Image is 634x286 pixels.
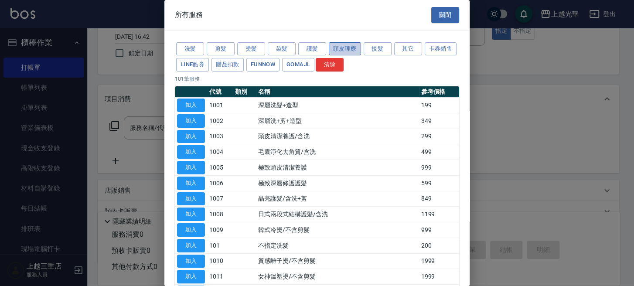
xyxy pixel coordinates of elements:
button: 接髮 [364,42,392,56]
td: 1010 [207,253,233,269]
th: 類別 [233,86,256,98]
td: 849 [419,191,460,207]
button: 加入 [177,255,205,268]
button: 加入 [177,192,205,206]
td: 1004 [207,144,233,160]
td: 999 [419,222,460,238]
td: 日式兩段式結構護髮/含洗 [256,207,419,222]
button: 護髮 [298,42,326,56]
td: 1006 [207,175,233,191]
td: 毛囊淨化去角質/含洗 [256,144,419,160]
td: 極致頭皮清潔養護 [256,160,419,176]
span: 所有服務 [175,10,203,19]
button: 加入 [177,99,205,112]
button: 加入 [177,223,205,237]
td: 女神溫塑燙/不含剪髮 [256,269,419,285]
td: 349 [419,113,460,129]
td: 499 [419,144,460,160]
button: 加入 [177,208,205,221]
button: 染髮 [268,42,296,56]
td: 599 [419,175,460,191]
td: 1007 [207,191,233,207]
button: 贈品扣款 [211,58,244,71]
td: 極致深層修護護髮 [256,175,419,191]
td: 頭皮清潔養護/含洗 [256,129,419,144]
button: LINE酷券 [176,58,209,71]
td: 101 [207,238,233,253]
td: 1002 [207,113,233,129]
td: 1199 [419,207,460,222]
td: 1005 [207,160,233,176]
button: 關閉 [431,7,459,23]
td: 1009 [207,222,233,238]
th: 代號 [207,86,233,98]
button: 加入 [177,161,205,174]
td: 深層洗髮+造型 [256,98,419,113]
td: 深層洗+剪+造型 [256,113,419,129]
button: 加入 [177,270,205,283]
button: 燙髮 [237,42,265,56]
button: 加入 [177,239,205,252]
td: 200 [419,238,460,253]
td: 不指定洗髮 [256,238,419,253]
th: 參考價格 [419,86,460,98]
td: 1008 [207,207,233,222]
th: 名稱 [256,86,419,98]
td: 1001 [207,98,233,113]
button: 洗髮 [176,42,204,56]
td: 299 [419,129,460,144]
button: 加入 [177,114,205,128]
td: 1999 [419,269,460,285]
button: 加入 [177,177,205,190]
td: 999 [419,160,460,176]
button: FUNNOW [246,58,280,71]
button: 剪髮 [207,42,235,56]
p: 101 筆服務 [175,75,459,83]
td: 1999 [419,253,460,269]
td: 1011 [207,269,233,285]
td: 韓式冷燙/不含剪髮 [256,222,419,238]
td: 1003 [207,129,233,144]
td: 晶亮護髮/含洗+剪 [256,191,419,207]
button: 其它 [394,42,422,56]
td: 199 [419,98,460,113]
button: 頭皮理療 [329,42,361,56]
button: GOMAJL [282,58,314,71]
button: 加入 [177,145,205,159]
td: 質感離子燙/不含剪髮 [256,253,419,269]
button: 清除 [316,58,344,71]
button: 卡券銷售 [425,42,457,56]
button: 加入 [177,130,205,143]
